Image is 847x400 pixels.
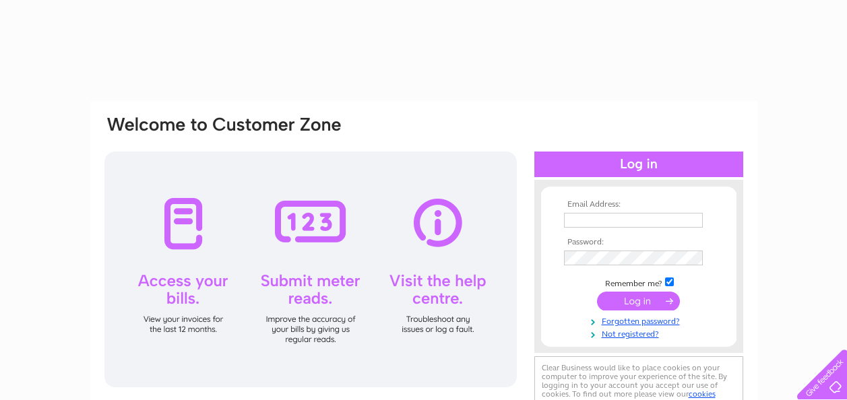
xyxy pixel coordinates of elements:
[561,275,717,289] td: Remember me?
[597,292,680,310] input: Submit
[564,327,717,339] a: Not registered?
[564,314,717,327] a: Forgotten password?
[561,238,717,247] th: Password:
[561,200,717,209] th: Email Address:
